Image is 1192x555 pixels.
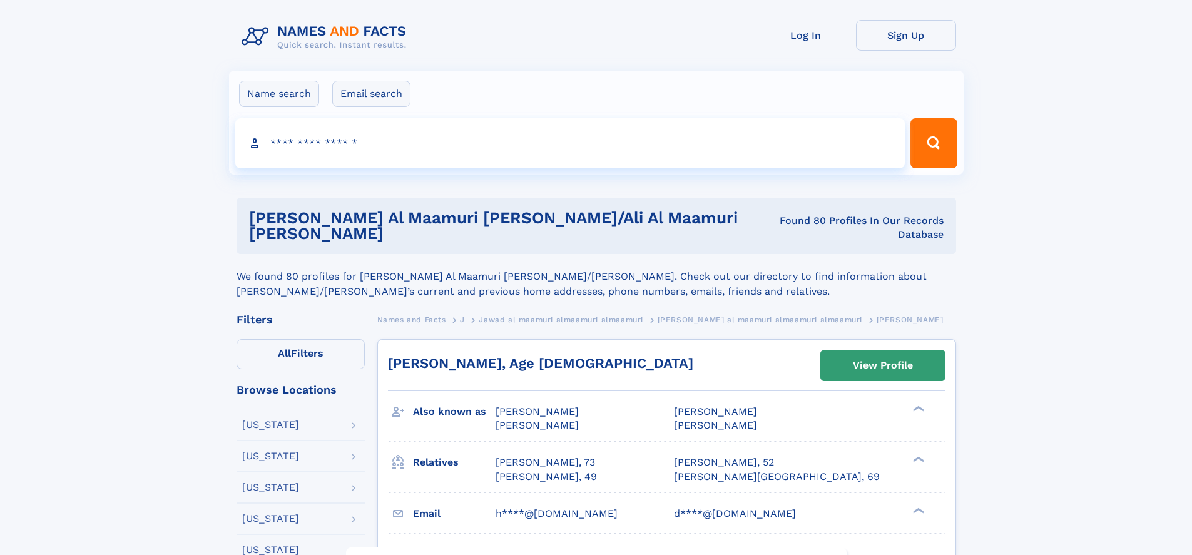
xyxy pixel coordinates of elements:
[388,355,693,371] a: [PERSON_NAME], Age [DEMOGRAPHIC_DATA]
[853,351,913,380] div: View Profile
[658,312,862,327] a: [PERSON_NAME] al maamuri almaamuri almaamuri
[237,314,365,325] div: Filters
[479,315,643,324] span: Jawad al maamuri almaamuri almaamuri
[479,312,643,327] a: Jawad al maamuri almaamuri almaamuri
[278,347,291,359] span: All
[674,405,757,417] span: [PERSON_NAME]
[242,545,299,555] div: [US_STATE]
[496,470,597,484] a: [PERSON_NAME], 49
[496,456,595,469] a: [PERSON_NAME], 73
[496,405,579,417] span: [PERSON_NAME]
[674,456,774,469] a: [PERSON_NAME], 52
[910,456,925,464] div: ❯
[910,405,925,413] div: ❯
[910,506,925,514] div: ❯
[235,118,905,168] input: search input
[237,20,417,54] img: Logo Names and Facts
[413,503,496,524] h3: Email
[242,482,299,492] div: [US_STATE]
[249,210,768,242] h1: [PERSON_NAME] Al Maamuri [PERSON_NAME]/ali Al Maamuri [PERSON_NAME]
[658,315,862,324] span: [PERSON_NAME] al maamuri almaamuri almaamuri
[821,350,945,380] a: View Profile
[332,81,410,107] label: Email search
[674,470,880,484] a: [PERSON_NAME][GEOGRAPHIC_DATA], 69
[237,339,365,369] label: Filters
[242,451,299,461] div: [US_STATE]
[237,384,365,395] div: Browse Locations
[856,20,956,51] a: Sign Up
[237,254,956,299] div: We found 80 profiles for [PERSON_NAME] Al Maamuri [PERSON_NAME]/[PERSON_NAME]. Check out our dire...
[496,419,579,431] span: [PERSON_NAME]
[239,81,319,107] label: Name search
[460,315,465,324] span: J
[910,118,957,168] button: Search Button
[413,452,496,473] h3: Relatives
[756,20,856,51] a: Log In
[242,514,299,524] div: [US_STATE]
[413,401,496,422] h3: Also known as
[242,420,299,430] div: [US_STATE]
[377,312,446,327] a: Names and Facts
[674,419,757,431] span: [PERSON_NAME]
[460,312,465,327] a: J
[877,315,944,324] span: [PERSON_NAME]
[768,214,944,242] div: Found 80 Profiles In Our Records Database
